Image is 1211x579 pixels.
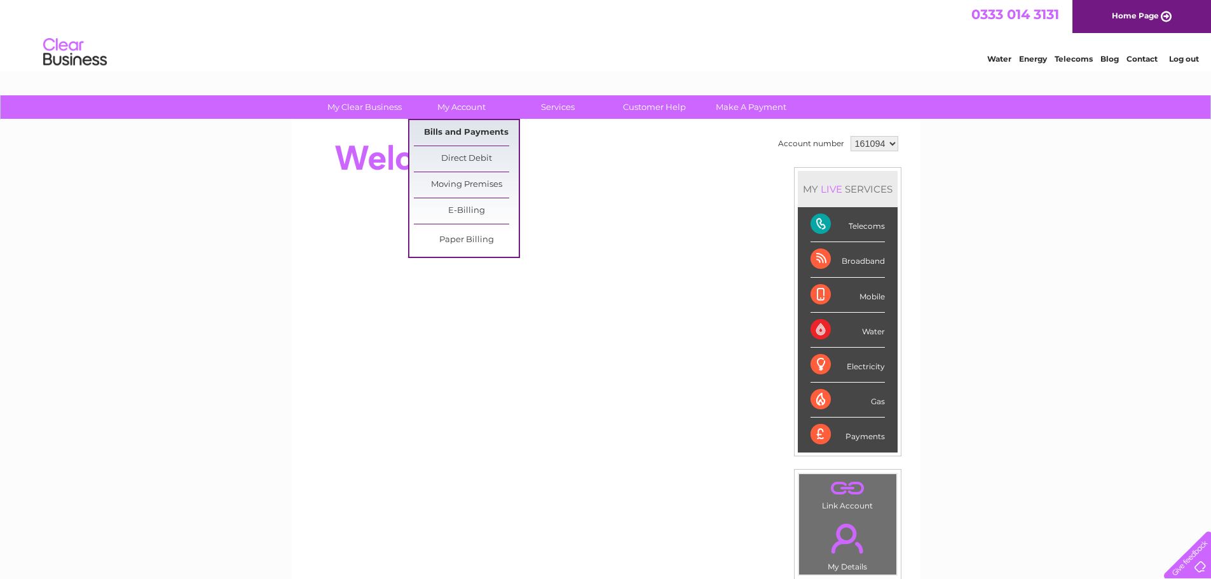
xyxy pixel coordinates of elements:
[414,228,519,253] a: Paper Billing
[811,348,885,383] div: Electricity
[414,198,519,224] a: E-Billing
[602,95,707,119] a: Customer Help
[312,95,417,119] a: My Clear Business
[987,54,1011,64] a: Water
[699,95,804,119] a: Make A Payment
[811,207,885,242] div: Telecoms
[798,171,898,207] div: MY SERVICES
[1126,54,1158,64] a: Contact
[1019,54,1047,64] a: Energy
[306,7,907,62] div: Clear Business is a trading name of Verastar Limited (registered in [GEOGRAPHIC_DATA] No. 3667643...
[811,383,885,418] div: Gas
[811,418,885,452] div: Payments
[505,95,610,119] a: Services
[971,6,1059,22] a: 0333 014 3131
[802,516,893,561] a: .
[43,33,107,72] img: logo.png
[802,477,893,500] a: .
[811,278,885,313] div: Mobile
[1169,54,1199,64] a: Log out
[811,242,885,277] div: Broadband
[775,133,847,154] td: Account number
[409,95,514,119] a: My Account
[414,146,519,172] a: Direct Debit
[818,183,845,195] div: LIVE
[798,513,897,575] td: My Details
[811,313,885,348] div: Water
[414,120,519,146] a: Bills and Payments
[414,172,519,198] a: Moving Premises
[1055,54,1093,64] a: Telecoms
[798,473,897,514] td: Link Account
[1100,54,1119,64] a: Blog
